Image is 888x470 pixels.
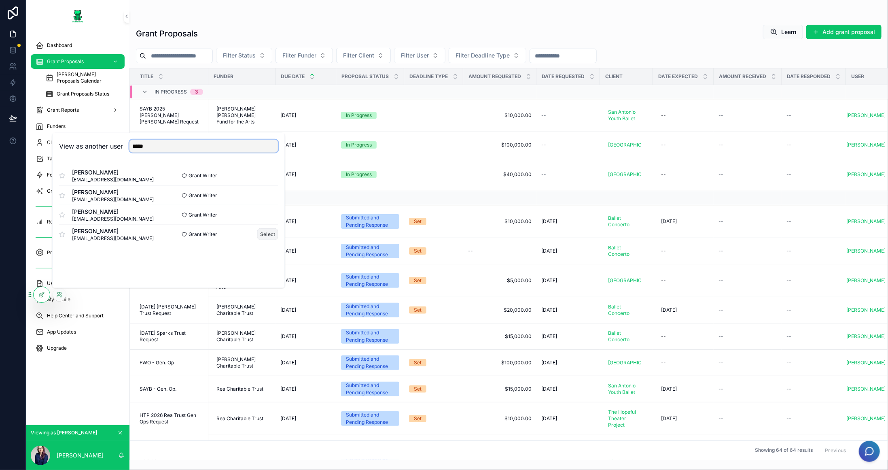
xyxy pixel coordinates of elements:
span: -- [718,307,723,313]
span: Reports [47,219,65,225]
a: San Antonio Youth Ballet [605,106,648,125]
a: [DATE] [280,359,331,366]
div: Submitted and Pending Response [346,214,394,229]
span: Grant Reports [47,107,79,113]
span: [PERSON_NAME] [846,277,886,284]
span: Grant Proposals Status [57,91,109,97]
a: [GEOGRAPHIC_DATA] [605,168,648,181]
span: San Antonio Youth Ballet [608,109,642,122]
div: Submitted and Pending Response [346,411,394,426]
div: Set [414,218,422,225]
span: Ballet Concerto [608,304,642,317]
a: App Updates [31,325,125,339]
button: Select Button [216,48,272,63]
a: -- [541,112,595,119]
a: Submitted and Pending Response [341,214,399,229]
span: [PERSON_NAME] [846,218,886,225]
span: [DATE] [541,333,557,340]
a: -- [718,359,777,366]
span: -- [718,112,723,119]
a: [DATE] [541,248,595,254]
a: San Antonio Youth Ballet [605,379,648,399]
a: [DATE] [280,386,331,392]
a: [DATE] [658,383,709,396]
a: -- [786,277,841,284]
a: [DATE] [280,277,331,284]
span: -- [786,112,791,119]
a: Ballet Concerto [605,300,648,320]
span: -- [786,218,791,225]
a: The Hopeful Theater Project [605,406,648,432]
span: $10,000.00 [468,415,532,422]
a: [DATE] [541,415,595,422]
a: $10,000.00 [468,218,532,225]
span: -- [718,333,723,340]
span: Grant Proposals [47,58,84,65]
a: [DATE] [541,386,595,392]
a: Set [409,277,458,284]
a: [DATE] [541,359,595,366]
span: [DATE] [541,248,557,254]
a: -- [718,218,777,225]
span: [DATE] [280,142,296,148]
span: [GEOGRAPHIC_DATA] [608,277,642,284]
span: Rea Charitable Trust [216,415,263,422]
a: [DATE] [280,218,331,225]
a: [DATE] [541,218,595,225]
a: [GEOGRAPHIC_DATA] [605,170,645,179]
span: [DATE] [661,218,677,225]
a: Programs [31,245,125,260]
span: -- [718,218,723,225]
div: Submitted and Pending Response [346,355,394,370]
span: Ballet Concerto [608,245,642,257]
a: -- [658,109,709,122]
a: -- [786,307,841,313]
span: -- [541,142,546,148]
span: [PERSON_NAME] [846,307,886,313]
a: The Hopeful Theater Project [605,407,645,430]
span: Filter Deadline Type [456,51,510,60]
div: Set [414,247,422,255]
a: User Dashboard [31,276,125,291]
a: -- [658,245,709,257]
span: [PERSON_NAME] Proposals Calendar [57,71,117,84]
div: Set [414,306,422,314]
a: [PERSON_NAME] Charitable Trust [213,353,271,372]
span: [GEOGRAPHIC_DATA] [608,359,642,366]
a: [PERSON_NAME] Charitable Trust [213,300,271,320]
button: Select Button [336,48,391,63]
a: Add grant proposal [806,25,882,39]
a: $100,000.00 [468,359,532,366]
span: [PERSON_NAME] Charitable Trust [216,356,264,369]
span: Ballet Concerto [608,215,642,228]
a: [DATE] [280,142,331,148]
a: Ballet Concerto [605,327,648,346]
span: [PERSON_NAME] [846,333,886,340]
a: [DATE] [280,171,331,178]
a: [DATE] [658,215,709,228]
button: Select Button [394,48,445,63]
div: -- [661,248,666,254]
a: Grant Reports [31,103,125,117]
a: [GEOGRAPHIC_DATA] [605,276,645,285]
span: Filter User [401,51,429,60]
span: [PERSON_NAME] [846,142,886,148]
button: Select Button [449,48,526,63]
a: Foundation Discovery [31,168,125,182]
a: -- [541,171,595,178]
span: [DATE] [PERSON_NAME] Trust Request [140,304,203,317]
span: Tasks [47,155,60,162]
a: Set [409,306,458,314]
a: Help Center and Support [31,308,125,323]
span: Help Center and Support [47,313,104,319]
span: San Antonio Youth Ballet [608,383,642,396]
span: SAYB - Gen. Op. [140,386,176,392]
span: [DATE] [541,359,557,366]
a: HTP 2026 Rea Trust Gen Ops Request [140,412,203,425]
a: My Profile [31,292,125,307]
div: In Progress [346,141,372,149]
a: SAYB - Gen. Op. [140,386,203,392]
span: App Updates [47,329,76,335]
a: -- [786,248,841,254]
span: -- [718,142,723,148]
